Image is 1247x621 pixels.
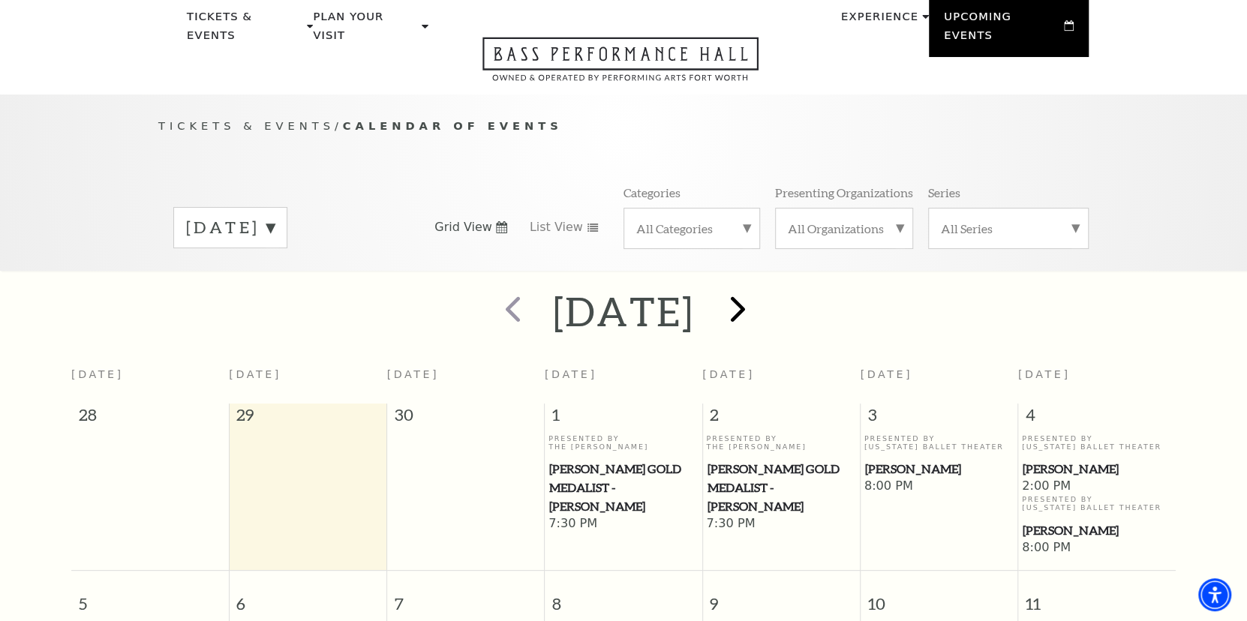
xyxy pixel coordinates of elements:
[158,117,1089,136] p: /
[1022,540,1172,556] span: 8:00 PM
[1198,578,1231,611] div: Accessibility Menu
[1022,434,1172,451] p: Presented By [US_STATE] Ballet Theater
[865,460,1014,478] span: [PERSON_NAME]
[549,460,698,515] span: [PERSON_NAME] Gold Medalist - [PERSON_NAME]
[1022,460,1172,478] a: Peter Pan
[434,219,492,235] span: Grid View
[775,184,913,200] p: Presenting Organizations
[545,403,702,433] span: 1
[1018,368,1071,380] span: [DATE]
[1018,403,1176,433] span: 4
[548,460,699,515] a: Cliburn Gold Medalist - Aristo Sham
[864,434,1014,451] p: Presented By [US_STATE] Ballet Theater
[944,7,1060,53] p: Upcoming Events
[530,219,583,235] span: List View
[1022,521,1172,540] a: Peter Pan
[548,516,699,532] span: 7:30 PM
[545,368,597,380] span: [DATE]
[709,285,764,338] button: next
[313,7,418,53] p: Plan Your Visit
[706,434,856,451] p: Presented By The [PERSON_NAME]
[1022,478,1172,495] span: 2:00 PM
[841,7,918,34] p: Experience
[941,220,1076,236] label: All Series
[387,368,440,380] span: [DATE]
[158,119,335,132] span: Tickets & Events
[71,403,229,433] span: 28
[703,403,860,433] span: 2
[552,287,694,335] h2: [DATE]
[230,403,386,433] span: 29
[706,460,856,515] a: Cliburn Gold Medalist - Aristo Sham
[702,368,755,380] span: [DATE]
[788,220,900,236] label: All Organizations
[636,220,747,236] label: All Categories
[483,285,538,338] button: prev
[548,434,699,451] p: Presented By The [PERSON_NAME]
[860,368,912,380] span: [DATE]
[343,119,563,132] span: Calendar of Events
[864,460,1014,478] a: Peter Pan
[1023,460,1171,478] span: [PERSON_NAME]
[707,460,855,515] span: [PERSON_NAME] Gold Medalist - [PERSON_NAME]
[864,478,1014,495] span: 8:00 PM
[428,37,813,94] a: Open this option
[861,403,1017,433] span: 3
[706,516,856,532] span: 7:30 PM
[928,184,960,200] p: Series
[1022,495,1172,512] p: Presented By [US_STATE] Ballet Theater
[229,368,281,380] span: [DATE]
[387,403,544,433] span: 30
[187,7,303,53] p: Tickets & Events
[1023,521,1171,540] span: [PERSON_NAME]
[623,184,681,200] p: Categories
[186,216,275,239] label: [DATE]
[71,368,124,380] span: [DATE]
